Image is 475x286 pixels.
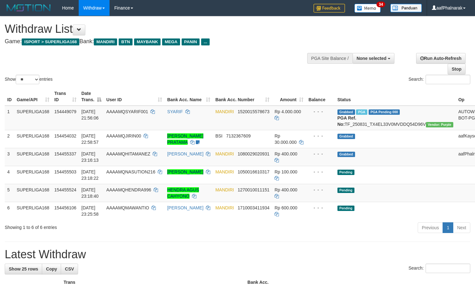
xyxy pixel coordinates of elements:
[369,109,400,115] span: PGA Pending
[167,133,203,145] a: [PERSON_NAME] PRATAMA
[22,38,79,45] span: ISPORT > SUPERLIGA168
[215,169,234,174] span: MANDIRI
[337,134,355,139] span: Grabbed
[162,38,180,45] span: MEGA
[5,23,310,35] h1: Withdraw List
[167,109,183,114] a: SYARIF
[14,148,52,166] td: SUPERLIGA168
[354,4,381,13] img: Button%20Memo.svg
[54,133,76,138] span: 154454032
[46,266,57,271] span: Copy
[61,264,78,274] a: CSV
[5,75,53,84] label: Show entries
[409,75,470,84] label: Search:
[307,53,353,64] div: PGA Site Balance /
[272,88,306,106] th: Amount: activate to sort column ascending
[106,133,141,138] span: AAAAMQJIRIN00
[106,151,150,156] span: AAAAMQHITAMANEZ
[314,4,345,13] img: Feedback.jpg
[14,130,52,148] td: SUPERLIGA168
[274,187,297,192] span: Rp 400.000
[16,75,39,84] select: Showentries
[337,206,354,211] span: Pending
[215,109,234,114] span: MANDIRI
[426,75,470,84] input: Search:
[426,122,453,127] span: Vendor URL: https://trx4.1velocity.biz
[165,88,213,106] th: Bank Acc. Name: activate to sort column ascending
[82,187,99,199] span: [DATE] 23:18:40
[94,38,117,45] span: MANDIRI
[274,151,297,156] span: Rp 400.000
[426,264,470,273] input: Search:
[5,130,14,148] td: 2
[52,88,79,106] th: Trans ID: activate to sort column ascending
[65,266,74,271] span: CSV
[337,188,354,193] span: Pending
[376,2,385,7] span: 34
[416,53,466,64] a: Run Auto-Refresh
[54,205,76,210] span: 154456106
[337,152,355,157] span: Grabbed
[215,205,234,210] span: MANDIRI
[238,109,269,114] span: Copy 1520015578673 to clipboard
[226,133,251,138] span: Copy 7132367609 to clipboard
[5,38,310,45] h4: Game: Bank:
[215,187,234,192] span: MANDIRI
[79,88,104,106] th: Date Trans.: activate to sort column descending
[5,3,53,13] img: MOTION_logo.png
[42,264,61,274] a: Copy
[82,109,99,120] span: [DATE] 21:56:06
[5,88,14,106] th: ID
[14,202,52,220] td: SUPERLIGA168
[5,202,14,220] td: 6
[182,38,200,45] span: PANIN
[353,53,394,64] button: None selected
[238,169,269,174] span: Copy 1050016610317 to clipboard
[82,133,99,145] span: [DATE] 22:58:57
[308,169,332,175] div: - - -
[337,115,356,127] b: PGA Ref. No:
[5,248,470,261] h1: Latest Withdraw
[213,88,272,106] th: Bank Acc. Number: activate to sort column ascending
[274,109,301,114] span: Rp 4.000.000
[357,56,387,61] span: None selected
[356,109,367,115] span: Marked by aafchoeunmanni
[54,109,76,114] span: 154449079
[308,133,332,139] div: - - -
[14,166,52,184] td: SUPERLIGA168
[14,88,52,106] th: Game/API: activate to sort column ascending
[54,187,76,192] span: 154455524
[54,151,76,156] span: 154455337
[119,38,133,45] span: BTN
[14,106,52,130] td: SUPERLIGA168
[335,106,456,130] td: TF_250831_TX4EL33V0MVDDQ54D96V
[82,205,99,217] span: [DATE] 23:25:58
[337,170,354,175] span: Pending
[448,64,466,74] a: Stop
[167,151,203,156] a: [PERSON_NAME]
[215,133,223,138] span: BSI
[409,264,470,273] label: Search:
[308,108,332,115] div: - - -
[104,88,165,106] th: User ID: activate to sort column ascending
[14,184,52,202] td: SUPERLIGA168
[82,151,99,163] span: [DATE] 23:16:13
[215,151,234,156] span: MANDIRI
[308,205,332,211] div: - - -
[306,88,335,106] th: Balance
[5,106,14,130] td: 1
[5,148,14,166] td: 3
[82,169,99,181] span: [DATE] 23:18:22
[167,187,199,199] a: HENDRA AGUS CAHYONO
[106,109,148,114] span: AAAAMQSYARIF001
[167,169,203,174] a: [PERSON_NAME]
[308,187,332,193] div: - - -
[274,133,297,145] span: Rp 30.000.000
[201,38,210,45] span: ...
[337,109,355,115] span: Grabbed
[274,169,297,174] span: Rp 100.000
[418,222,443,233] a: Previous
[5,184,14,202] td: 5
[54,169,76,174] span: 154455503
[5,264,42,274] a: Show 25 rows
